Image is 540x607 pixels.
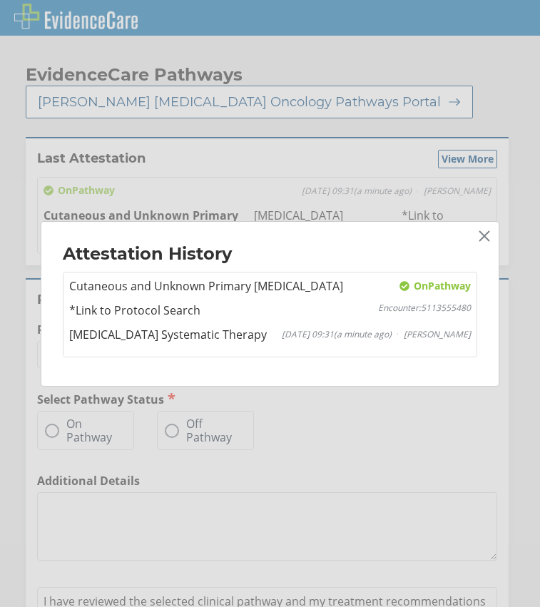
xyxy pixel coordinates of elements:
span: Encounter: 5113555480 [378,302,471,318]
span: *Link to Protocol Search [69,302,200,318]
span: On Pathway [399,279,471,293]
span: [MEDICAL_DATA] Systematic Therapy [69,327,267,342]
span: [PERSON_NAME] [404,329,471,340]
h2: Attestation History [63,243,477,265]
span: Cutaneous and Unknown Primary [MEDICAL_DATA] [69,278,343,294]
span: [DATE] 09:31 ( a minute ago ) [282,329,392,340]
